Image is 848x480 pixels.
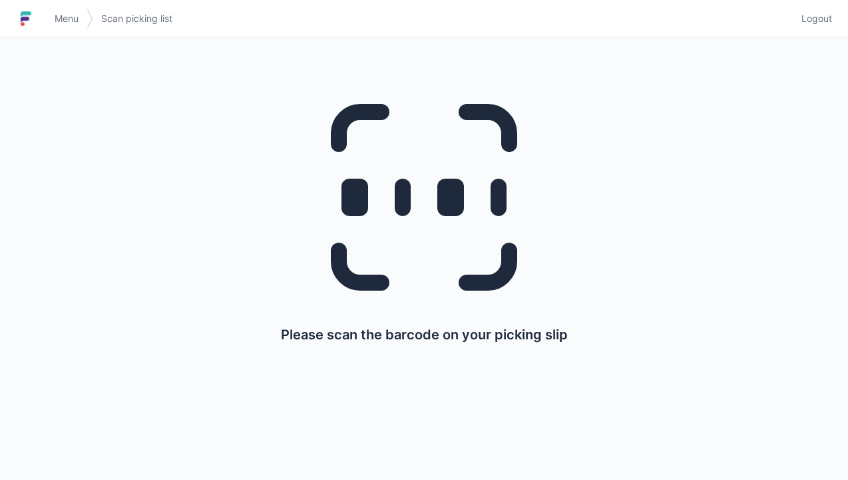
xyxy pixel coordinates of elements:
img: logo-small.jpg [16,8,36,29]
span: Menu [55,12,79,25]
span: Scan picking list [101,12,172,25]
a: Scan picking list [93,7,180,31]
p: Please scan the barcode on your picking slip [281,325,568,344]
a: Logout [793,7,832,31]
span: Logout [801,12,832,25]
a: Menu [47,7,87,31]
img: svg> [87,3,93,35]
